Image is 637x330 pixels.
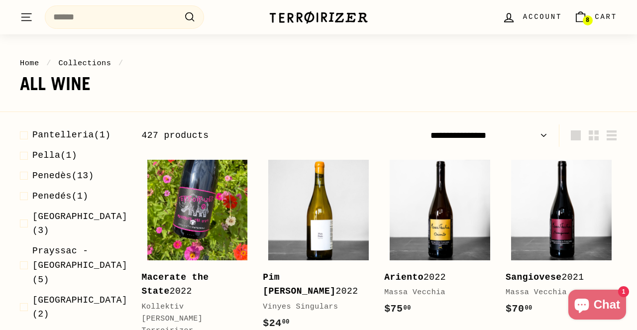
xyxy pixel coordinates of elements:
[263,301,364,313] div: Vinyes Singulars
[32,128,111,142] span: (1)
[384,272,424,282] b: Ariento
[263,318,290,329] span: $24
[32,244,127,287] span: (5)
[384,287,486,299] div: Massa Vecchia
[20,74,617,94] h1: All wine
[384,270,486,285] div: 2022
[506,303,532,315] span: $70
[282,319,290,326] sup: 00
[506,287,607,299] div: Massa Vecchia
[565,290,629,322] inbox-online-store-chat: Shopify online store chat
[44,59,54,68] span: /
[32,295,127,305] span: [GEOGRAPHIC_DATA]
[384,303,411,315] span: $75
[384,154,496,328] a: Ariento2022Massa Vecchia
[116,59,126,68] span: /
[595,11,617,22] span: Cart
[20,57,617,69] nav: breadcrumbs
[141,128,379,143] div: 427 products
[32,171,72,181] span: Penedès
[568,2,623,32] a: Cart
[58,59,111,68] a: Collections
[32,150,60,160] span: Pella
[32,189,89,204] span: (1)
[32,169,94,183] span: (13)
[523,11,562,22] span: Account
[496,2,568,32] a: Account
[506,154,617,328] a: Sangiovese2021Massa Vecchia
[32,212,127,221] span: [GEOGRAPHIC_DATA]
[20,59,39,68] a: Home
[506,270,607,285] div: 2021
[263,272,335,297] b: Pim [PERSON_NAME]
[404,305,411,312] sup: 00
[32,210,127,238] span: (3)
[263,270,364,299] div: 2022
[32,246,127,270] span: Prayssac - [GEOGRAPHIC_DATA]
[32,293,127,322] span: (2)
[32,130,94,140] span: Pantelleria
[141,272,209,297] b: Macerate the State
[586,17,589,24] span: 8
[32,148,77,163] span: (1)
[525,305,532,312] sup: 00
[32,191,72,201] span: Penedés
[506,272,562,282] b: Sangiovese
[141,270,243,299] div: 2022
